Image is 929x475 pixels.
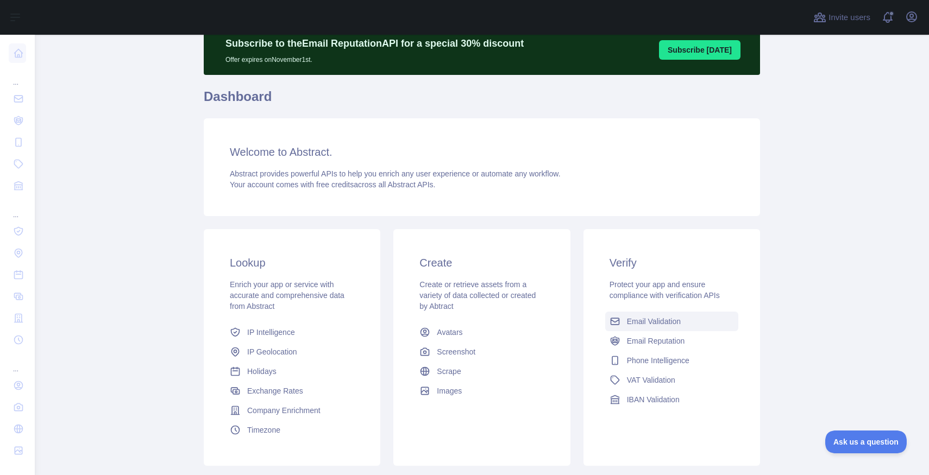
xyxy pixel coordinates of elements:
[225,36,524,51] p: Subscribe to the Email Reputation API for a special 30 % discount
[247,425,280,435] span: Timezone
[415,381,548,401] a: Images
[419,255,544,270] h3: Create
[605,390,738,409] a: IBAN Validation
[627,355,689,366] span: Phone Intelligence
[415,342,548,362] a: Screenshot
[605,351,738,370] a: Phone Intelligence
[811,9,872,26] button: Invite users
[225,322,359,342] a: IP Intelligence
[230,144,734,160] h3: Welcome to Abstract.
[610,280,720,300] span: Protect your app and ensure compliance with verification APIs
[230,280,344,311] span: Enrich your app or service with accurate and comprehensive data from Abstract
[230,255,354,270] h3: Lookup
[437,346,475,357] span: Screenshot
[610,255,734,270] h3: Verify
[225,342,359,362] a: IP Geolocation
[247,405,321,416] span: Company Enrichment
[247,366,277,377] span: Holidays
[627,394,680,405] span: IBAN Validation
[230,180,435,189] span: Your account comes with across all Abstract APIs.
[415,322,548,342] a: Avatars
[627,375,675,385] span: VAT Validation
[247,385,303,396] span: Exchange Rates
[437,327,462,338] span: Avatars
[247,346,297,357] span: IP Geolocation
[828,11,870,24] span: Invite users
[605,370,738,390] a: VAT Validation
[247,327,295,338] span: IP Intelligence
[825,430,907,453] iframe: Toggle Customer Support
[419,280,536,311] span: Create or retrieve assets from a variety of data collected or created by Abtract
[627,335,685,346] span: Email Reputation
[605,331,738,351] a: Email Reputation
[230,169,561,178] span: Abstract provides powerful APIs to help you enrich any user experience or automate any workflow.
[9,65,26,87] div: ...
[225,381,359,401] a: Exchange Rates
[627,316,681,327] span: Email Validation
[437,385,462,396] span: Images
[225,420,359,440] a: Timezone
[225,51,524,64] p: Offer expires on November 1st.
[659,40,740,60] button: Subscribe [DATE]
[225,401,359,420] a: Company Enrichment
[9,198,26,219] div: ...
[437,366,461,377] span: Scrape
[9,352,26,373] div: ...
[605,312,738,331] a: Email Validation
[415,362,548,381] a: Scrape
[204,88,760,114] h1: Dashboard
[316,180,354,189] span: free credits
[225,362,359,381] a: Holidays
